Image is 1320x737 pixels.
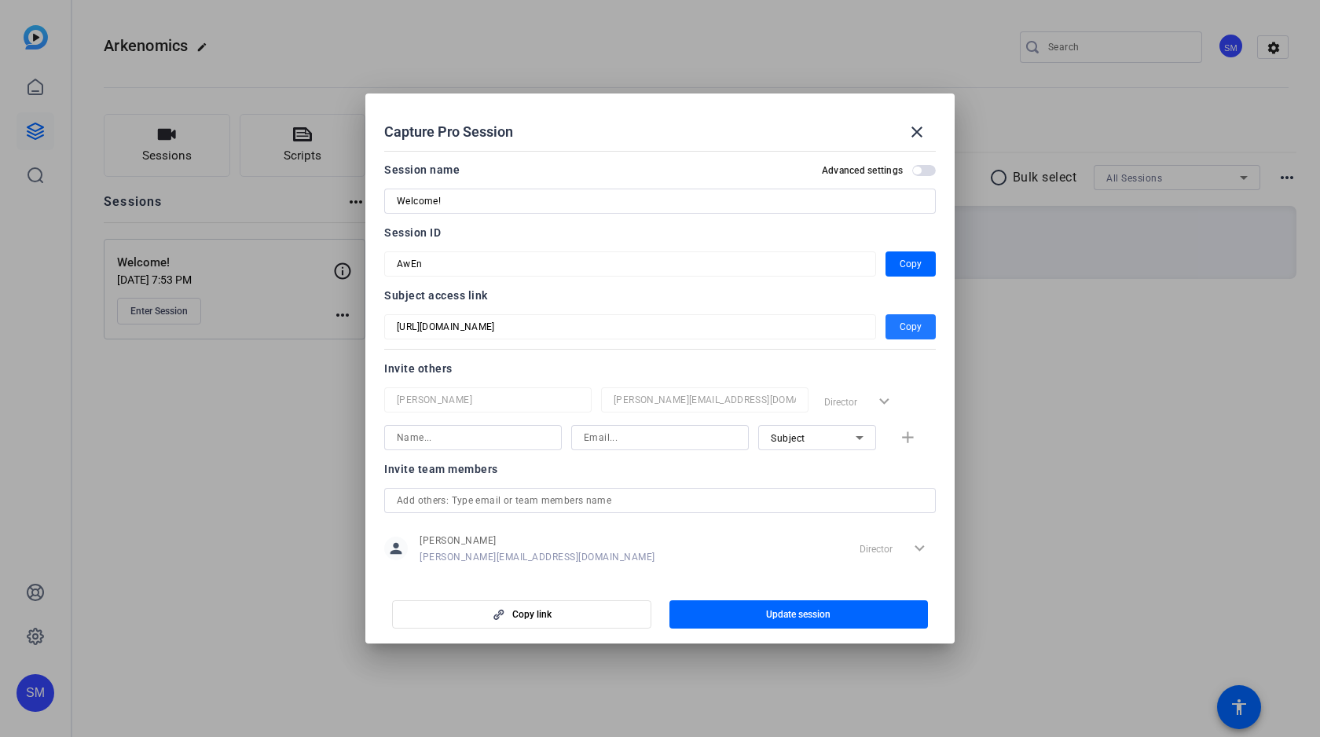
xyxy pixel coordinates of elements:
[907,123,926,141] mat-icon: close
[614,390,796,409] input: Email...
[384,460,936,478] div: Invite team members
[885,314,936,339] button: Copy
[771,433,805,444] span: Subject
[420,534,655,547] span: [PERSON_NAME]
[669,600,929,629] button: Update session
[420,551,655,563] span: [PERSON_NAME][EMAIL_ADDRESS][DOMAIN_NAME]
[397,428,549,447] input: Name...
[397,255,863,273] input: Session OTP
[512,608,552,621] span: Copy link
[900,317,922,336] span: Copy
[384,160,460,179] div: Session name
[900,255,922,273] span: Copy
[384,537,408,560] mat-icon: person
[397,317,863,336] input: Session OTP
[397,192,923,211] input: Enter Session Name
[822,164,903,177] h2: Advanced settings
[584,428,736,447] input: Email...
[885,251,936,277] button: Copy
[397,390,579,409] input: Name...
[384,359,936,378] div: Invite others
[397,491,923,510] input: Add others: Type email or team members name
[766,608,830,621] span: Update session
[384,286,936,305] div: Subject access link
[384,223,936,242] div: Session ID
[384,113,936,151] div: Capture Pro Session
[392,600,651,629] button: Copy link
